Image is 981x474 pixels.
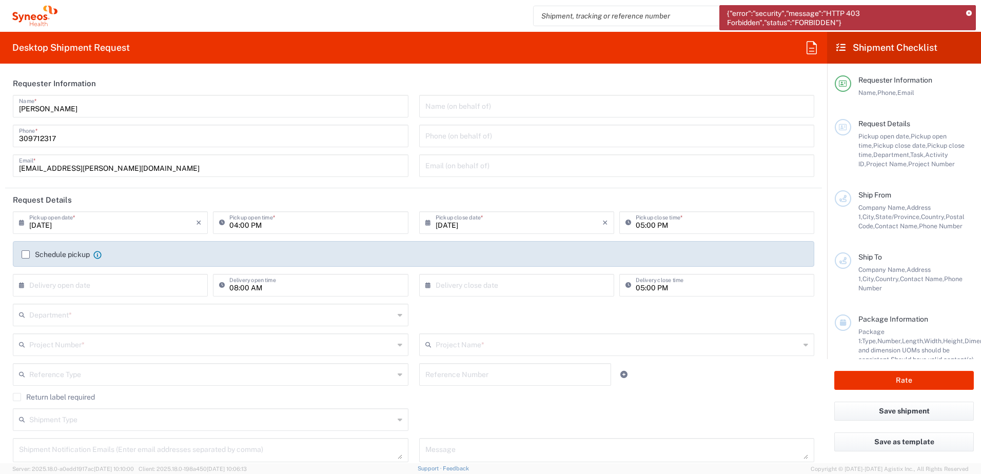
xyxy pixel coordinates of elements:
span: Ship From [858,191,891,199]
h2: Request Details [13,195,72,205]
input: Shipment, tracking or reference number [534,6,799,26]
span: Contact Name, [900,275,944,283]
span: Length, [902,337,924,345]
span: Type, [862,337,877,345]
label: Return label required [13,393,95,401]
span: Package 1: [858,328,885,345]
span: Phone, [877,89,897,96]
a: Feedback [443,465,469,471]
i: × [602,214,608,231]
span: Copyright © [DATE]-[DATE] Agistix Inc., All Rights Reserved [811,464,969,473]
i: × [196,214,202,231]
a: Add Reference [617,367,631,382]
span: Pickup open date, [858,132,911,140]
span: City, [862,275,875,283]
span: [DATE] 10:10:00 [94,466,134,472]
span: Number, [877,337,902,345]
span: Server: 2025.18.0-a0edd1917ac [12,466,134,472]
span: [DATE] 10:06:13 [207,466,247,472]
span: {"error":"security","message":"HTTP 403 Forbidden","status":"FORBIDDEN"} [727,9,959,27]
span: Request Details [858,120,910,128]
span: City, [862,213,875,221]
span: Pickup close date, [873,142,927,149]
span: Phone Number [919,222,963,230]
button: Rate [834,371,974,390]
span: Width, [924,337,943,345]
span: Contact Name, [875,222,919,230]
h2: Requester Information [13,78,96,89]
span: State/Province, [875,213,921,221]
span: Project Number [908,160,955,168]
span: Client: 2025.18.0-198a450 [139,466,247,472]
span: Height, [943,337,965,345]
span: Name, [858,89,877,96]
span: Department, [873,151,910,159]
button: Save as template [834,432,974,451]
span: Country, [875,275,900,283]
span: Ship To [858,253,882,261]
span: Task, [910,151,925,159]
span: Company Name, [858,204,907,211]
h2: Shipment Checklist [836,42,937,54]
span: Project Name, [866,160,908,168]
span: Country, [921,213,946,221]
a: Support [418,465,443,471]
h2: Desktop Shipment Request [12,42,130,54]
span: Company Name, [858,266,907,273]
label: Schedule pickup [22,250,90,259]
span: Email [897,89,914,96]
span: Package Information [858,315,928,323]
span: Requester Information [858,76,932,84]
span: Should have valid content(s) [891,355,974,363]
button: Save shipment [834,402,974,421]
